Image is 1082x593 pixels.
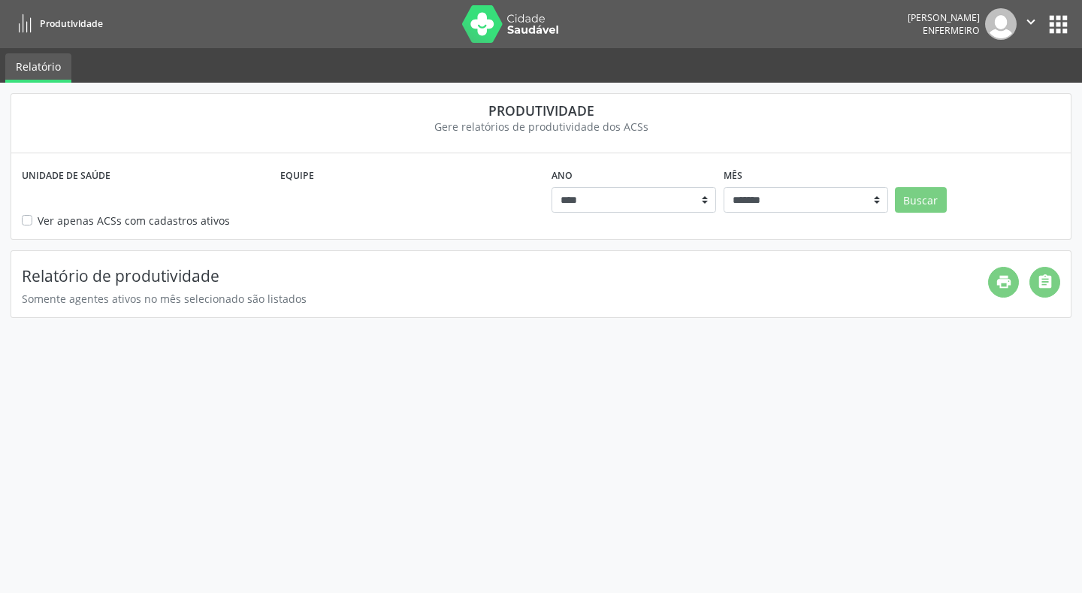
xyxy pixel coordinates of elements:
[38,213,230,228] label: Ver apenas ACSs com cadastros ativos
[1045,11,1071,38] button: apps
[22,164,110,187] label: Unidade de saúde
[985,8,1017,40] img: img
[552,164,573,187] label: Ano
[22,102,1060,119] div: Produtividade
[1023,14,1039,30] i: 
[280,164,314,187] label: Equipe
[895,187,947,213] button: Buscar
[5,53,71,83] a: Relatório
[908,11,980,24] div: [PERSON_NAME]
[22,267,988,286] h4: Relatório de produtividade
[1017,8,1045,40] button: 
[40,17,103,30] span: Produtividade
[22,119,1060,135] div: Gere relatórios de produtividade dos ACSs
[22,291,988,307] div: Somente agentes ativos no mês selecionado são listados
[923,24,980,37] span: Enfermeiro
[724,164,742,187] label: Mês
[11,11,103,36] a: Produtividade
